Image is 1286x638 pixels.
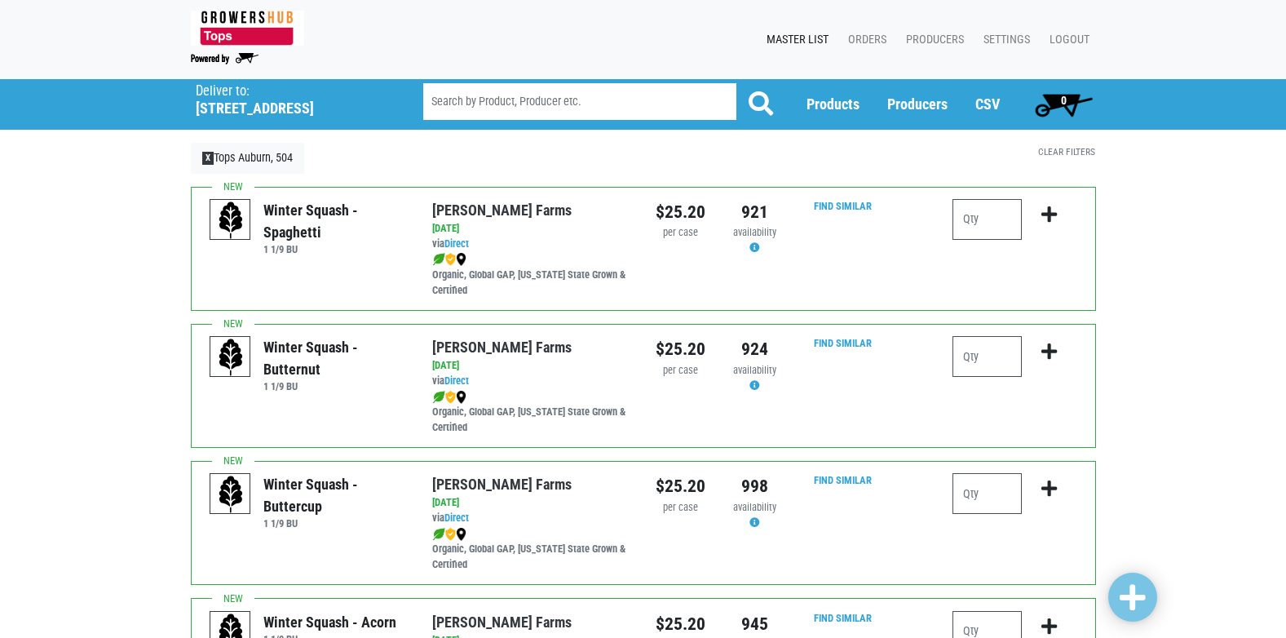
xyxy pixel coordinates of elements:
[456,253,466,266] img: map_marker-0e94453035b3232a4d21701695807de9.png
[191,11,304,46] img: 279edf242af8f9d49a69d9d2afa010fb.png
[432,511,630,526] div: via
[423,83,736,120] input: Search by Product, Producer etc.
[656,473,705,499] div: $25.20
[952,336,1022,377] input: Qty
[432,391,445,404] img: leaf-e5c59151409436ccce96b2ca1b28e03c.png
[656,611,705,637] div: $25.20
[887,95,948,113] a: Producers
[196,79,394,117] span: Tops Auburn, 504 (352 W Genesee St Rd, Auburn, NY 13021, USA)
[730,611,780,637] div: 945
[432,358,630,374] div: [DATE]
[656,225,705,241] div: per case
[1036,24,1096,55] a: Logout
[975,95,1000,113] a: CSV
[656,336,705,362] div: $25.20
[263,336,408,380] div: Winter Squash - Butternut
[1061,94,1067,107] span: 0
[444,237,469,250] a: Direct
[893,24,970,55] a: Producers
[730,336,780,362] div: 924
[263,199,408,243] div: Winter Squash - Spaghetti
[814,337,872,349] a: Find Similar
[952,473,1022,514] input: Qty
[432,476,572,493] a: [PERSON_NAME] Farms
[263,473,408,517] div: Winter Squash - Buttercup
[191,53,259,64] img: Powered by Big Wheelbarrow
[445,391,456,404] img: safety-e55c860ca8c00a9c171001a62a92dabd.png
[456,528,466,541] img: map_marker-0e94453035b3232a4d21701695807de9.png
[196,83,382,100] p: Deliver to:
[814,474,872,486] a: Find Similar
[444,512,469,524] a: Direct
[210,474,251,515] img: placeholder-variety-43d6402dacf2d531de610a020419775a.svg
[210,200,251,241] img: placeholder-variety-43d6402dacf2d531de610a020419775a.svg
[432,253,445,266] img: leaf-e5c59151409436ccce96b2ca1b28e03c.png
[263,243,408,255] h6: 1 1/9 BU
[656,199,705,225] div: $25.20
[432,374,630,389] div: via
[263,517,408,529] h6: 1 1/9 BU
[432,221,630,237] div: [DATE]
[730,473,780,499] div: 998
[444,374,469,387] a: Direct
[191,143,305,174] a: XTops Auburn, 504
[730,199,780,225] div: 921
[432,528,445,541] img: leaf-e5c59151409436ccce96b2ca1b28e03c.png
[432,526,630,573] div: Organic, Global GAP, [US_STATE] State Grown & Certified
[432,202,572,219] a: [PERSON_NAME] Farms
[210,337,251,378] img: placeholder-variety-43d6402dacf2d531de610a020419775a.svg
[835,24,893,55] a: Orders
[432,614,572,631] a: [PERSON_NAME] Farms
[432,252,630,299] div: Organic, Global GAP, [US_STATE] State Grown & Certified
[733,226,776,238] span: availability
[814,200,872,212] a: Find Similar
[456,391,466,404] img: map_marker-0e94453035b3232a4d21701695807de9.png
[202,152,214,165] span: X
[445,253,456,266] img: safety-e55c860ca8c00a9c171001a62a92dabd.png
[753,24,835,55] a: Master List
[970,24,1036,55] a: Settings
[196,100,382,117] h5: [STREET_ADDRESS]
[432,339,572,356] a: [PERSON_NAME] Farms
[656,500,705,516] div: per case
[952,199,1022,240] input: Qty
[432,495,630,511] div: [DATE]
[1038,146,1095,157] a: Clear Filters
[733,501,776,513] span: availability
[263,380,408,392] h6: 1 1/9 BU
[445,528,456,541] img: safety-e55c860ca8c00a9c171001a62a92dabd.png
[733,364,776,376] span: availability
[432,237,630,252] div: via
[814,612,872,624] a: Find Similar
[432,389,630,436] div: Organic, Global GAP, [US_STATE] State Grown & Certified
[1027,88,1100,121] a: 0
[263,611,396,633] div: Winter Squash - Acorn
[656,363,705,379] div: per case
[807,95,860,113] a: Products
